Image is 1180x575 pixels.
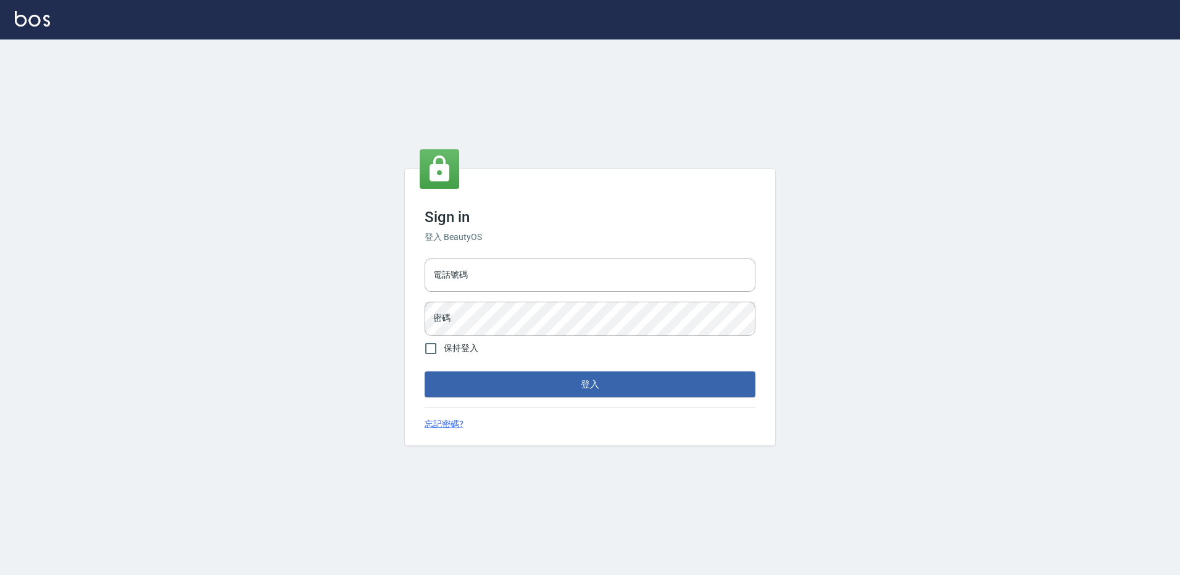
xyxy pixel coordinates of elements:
button: 登入 [425,371,755,397]
h6: 登入 BeautyOS [425,231,755,244]
img: Logo [15,11,50,27]
h3: Sign in [425,209,755,226]
span: 保持登入 [444,342,478,355]
a: 忘記密碼? [425,418,463,431]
